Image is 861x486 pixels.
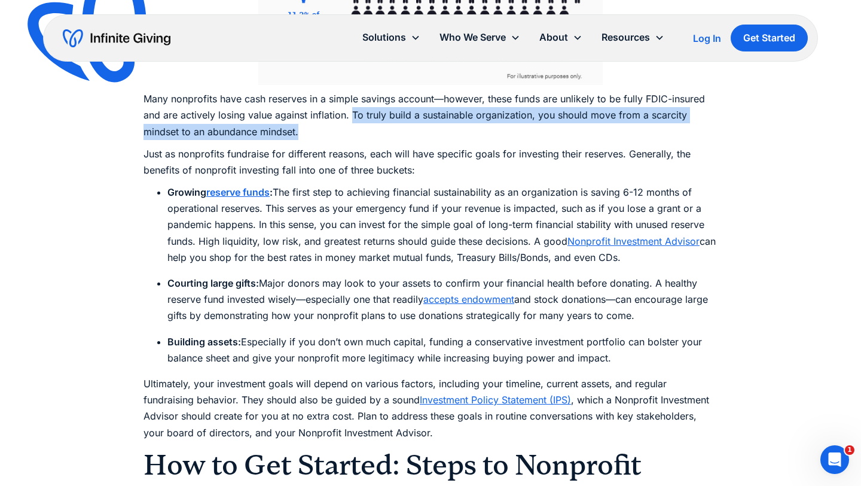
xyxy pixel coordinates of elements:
iframe: Intercom live chat [820,445,849,474]
a: Log In [693,31,721,45]
div: Resources [592,25,674,50]
p: Ultimately, your investment goals will depend on various factors, including your timeline, curren... [143,376,717,441]
a: home [63,29,170,48]
a: Get Started [731,25,808,51]
div: Log In [693,34,721,43]
a: Investment Policy Statement (IPS) [420,394,571,406]
li: The first step to achieving financial sustainability as an organization is saving 6-12 months of ... [167,184,717,266]
a: reserve funds [206,186,270,198]
div: Solutions [353,25,430,50]
li: Major donors may look to your assets to confirm your financial health before donating. A healthy ... [167,275,717,324]
div: About [539,29,568,45]
div: Who We Serve [439,29,506,45]
div: About [530,25,592,50]
div: Resources [602,29,650,45]
span: 1 [845,445,854,455]
div: Solutions [362,29,406,45]
a: Nonprofit Investment Advisor [567,235,700,247]
strong: Growing [167,186,206,198]
a: accepts endowment [423,293,514,305]
p: Just as nonprofits fundraise for different reasons, each will have specific goals for investing t... [143,146,717,178]
strong: : [270,186,273,198]
div: Who We Serve [430,25,530,50]
strong: ‍Building assets: [167,336,241,348]
p: Many nonprofits have cash reserves in a simple savings account—however, these funds are unlikely ... [143,91,717,140]
li: Especially if you don’t own much capital, funding a conservative investment portfolio can bolster... [167,334,717,366]
strong: Courting large gifts: [167,277,259,289]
